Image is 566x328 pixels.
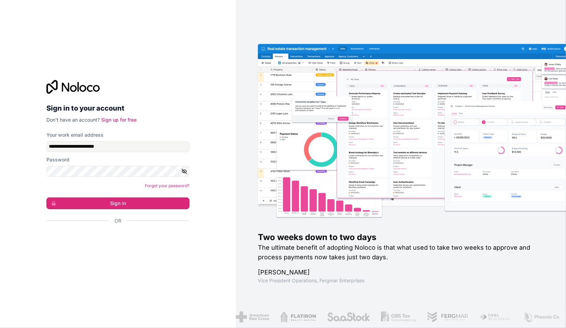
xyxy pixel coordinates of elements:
[523,312,560,323] img: /assets/phoenix-BREaitsQ.png
[115,217,121,224] span: Or
[145,183,189,188] a: Forgot your password?
[327,312,370,323] img: /assets/saastock-C6Zbiodz.png
[480,312,512,323] img: /assets/fiera-fwj2N5v4.png
[46,156,69,163] label: Password
[258,243,544,262] h2: The ultimate benefit of adopting Noloco is that what used to take two weeks to approve and proces...
[258,277,544,284] h1: Vice President Operations , Fergmar Enterprises
[46,141,189,152] input: Email address
[46,197,189,209] button: Sign in
[46,102,189,114] h2: Sign in to your account
[258,268,544,277] h1: [PERSON_NAME]
[280,312,316,323] img: /assets/flatiron-C8eUkumj.png
[46,117,100,123] span: Don't have an account?
[427,312,469,323] img: /assets/fergmar-CudnrXN5.png
[381,312,416,323] img: /assets/gbstax-C-GtDUiK.png
[236,312,269,323] img: /assets/american-red-cross-BAupjrZR.png
[43,232,187,247] iframe: Sign in with Google Button
[46,166,189,177] input: Password
[46,132,104,138] label: Your work email address
[101,117,137,123] a: Sign up for free
[258,232,544,243] h1: Two weeks down to two days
